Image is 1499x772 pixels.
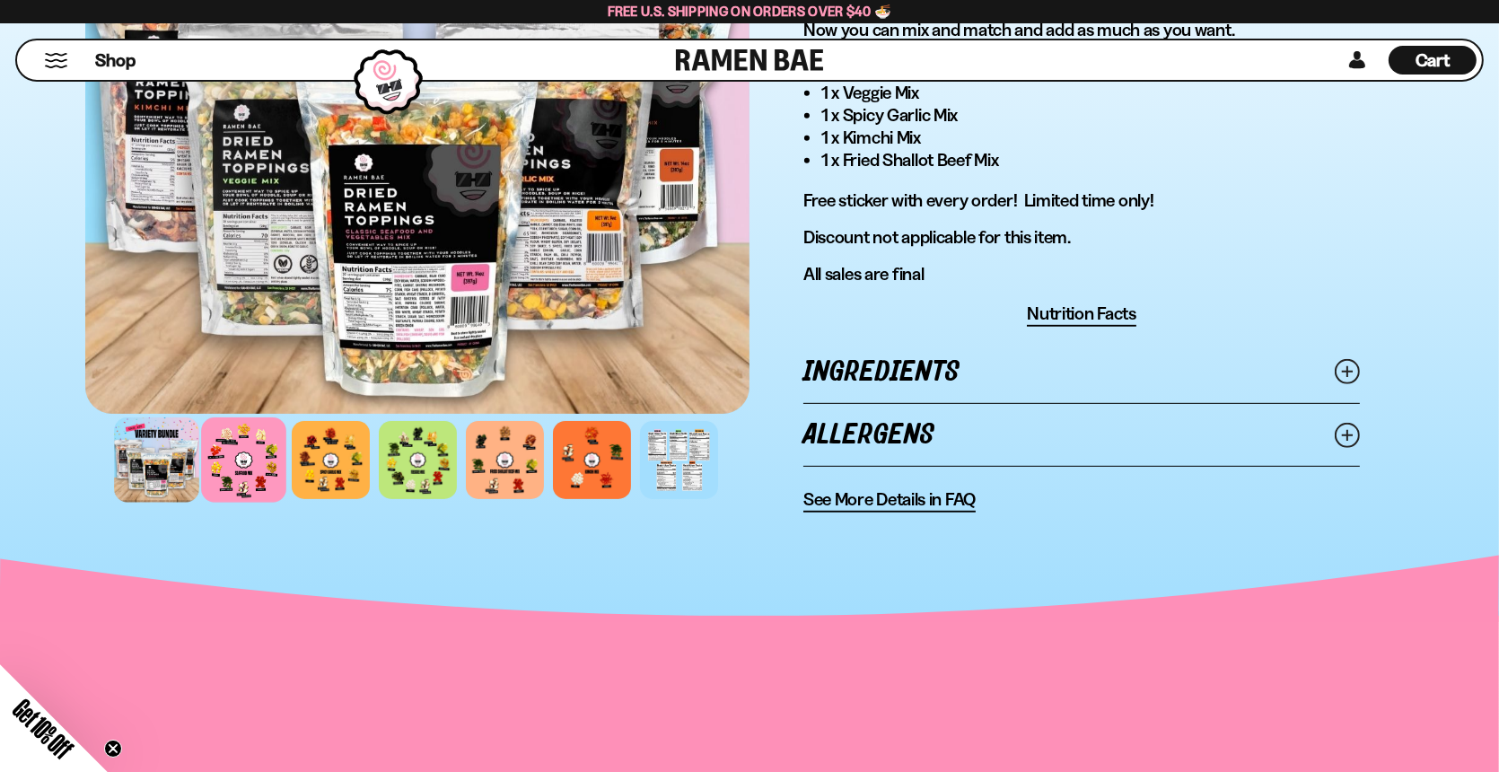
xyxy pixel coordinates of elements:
[95,46,136,75] a: Shop
[803,263,1360,285] p: All sales are final
[1389,40,1477,80] a: Cart
[803,404,1360,466] a: Allergens
[803,189,1360,212] p: Free sticker with every order! Limited time only!
[8,694,78,764] span: Get 10% Off
[803,488,976,513] a: See More Details in FAQ
[821,149,1360,171] li: 1 x Fried Shallot Beef Mix
[803,488,976,511] span: See More Details in FAQ
[1027,303,1136,327] button: Nutrition Facts
[44,53,68,68] button: Mobile Menu Trigger
[104,740,122,758] button: Close teaser
[803,341,1360,403] a: Ingredients
[803,226,1071,248] span: Discount not applicable for this item.
[1416,49,1451,71] span: Cart
[608,3,892,20] span: Free U.S. Shipping on Orders over $40 🍜
[821,104,1360,127] li: 1 x Spicy Garlic Mix
[1027,303,1136,325] span: Nutrition Facts
[821,127,1360,149] li: 1 x Kimchi Mix
[95,48,136,73] span: Shop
